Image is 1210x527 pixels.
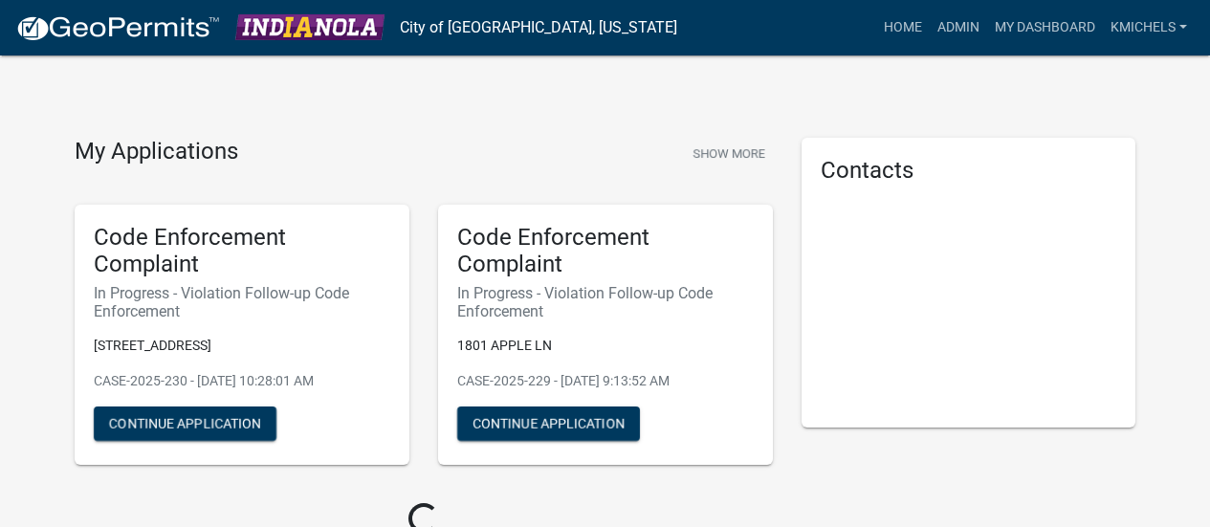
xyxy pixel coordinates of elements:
img: City of Indianola, Iowa [235,14,385,40]
h6: In Progress - Violation Follow-up Code Enforcement [94,284,390,320]
a: My Dashboard [987,10,1103,46]
p: 1801 APPLE LN [457,336,754,356]
h4: My Applications [75,138,238,166]
p: [STREET_ADDRESS] [94,336,390,356]
h5: Code Enforcement Complaint [457,224,754,279]
h5: Code Enforcement Complaint [94,224,390,279]
button: Continue Application [457,406,640,441]
button: Continue Application [94,406,276,441]
p: CASE-2025-229 - [DATE] 9:13:52 AM [457,371,754,391]
h5: Contacts [821,157,1117,185]
button: Show More [685,138,773,169]
a: KMichels [1103,10,1195,46]
a: Admin [930,10,987,46]
p: CASE-2025-230 - [DATE] 10:28:01 AM [94,371,390,391]
a: Home [876,10,930,46]
a: City of [GEOGRAPHIC_DATA], [US_STATE] [400,11,677,44]
h6: In Progress - Violation Follow-up Code Enforcement [457,284,754,320]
